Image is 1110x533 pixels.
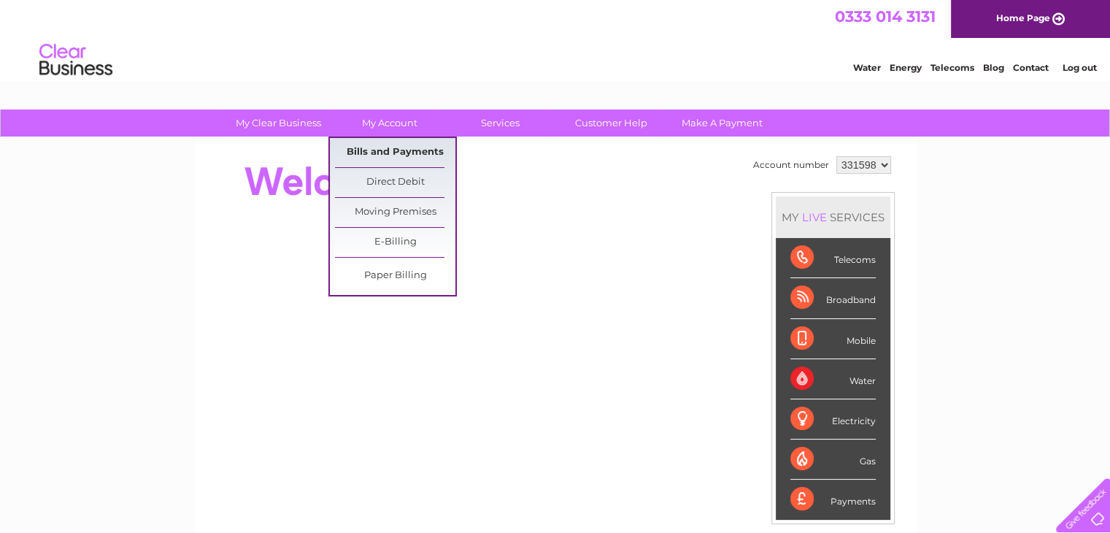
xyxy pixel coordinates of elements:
div: MY SERVICES [776,196,890,238]
div: Clear Business is a trading name of Verastar Limited (registered in [GEOGRAPHIC_DATA] No. 3667643... [211,8,901,71]
div: Telecoms [790,238,876,278]
a: Services [440,110,560,137]
a: Direct Debit [335,168,455,197]
div: Electricity [790,399,876,440]
a: Customer Help [551,110,671,137]
a: Telecoms [930,62,974,73]
a: Moving Premises [335,198,455,227]
img: logo.png [39,38,113,83]
a: Contact [1013,62,1049,73]
div: Water [790,359,876,399]
a: Blog [983,62,1004,73]
a: Bills and Payments [335,138,455,167]
div: Gas [790,440,876,480]
a: My Clear Business [218,110,339,137]
td: Account number [749,153,833,177]
div: Payments [790,480,876,519]
a: E-Billing [335,228,455,257]
a: Make A Payment [662,110,782,137]
a: Paper Billing [335,261,455,291]
a: My Account [329,110,450,137]
div: Mobile [790,319,876,359]
div: Broadband [790,278,876,318]
a: Log out [1062,62,1096,73]
div: LIVE [799,210,830,224]
a: Energy [890,62,922,73]
a: 0333 014 3131 [835,7,936,26]
a: Water [853,62,881,73]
